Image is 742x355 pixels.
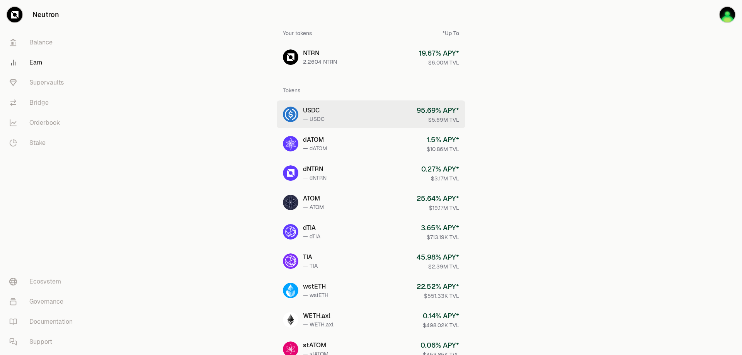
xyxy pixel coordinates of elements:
img: Liberty Island [720,7,735,22]
div: — USDC [303,115,325,123]
div: 95.69 % APY* [417,105,459,116]
img: WETH.axl [283,312,298,328]
div: *Up To [442,29,459,37]
div: — wstETH [303,291,328,299]
div: 19.67 % APY* [419,48,459,59]
div: WETH.axl [303,311,334,321]
a: Documentation [3,312,83,332]
div: — TIA [303,262,318,270]
div: $498.02K TVL [423,321,459,329]
img: dNTRN [283,165,298,181]
div: — ATOM [303,203,324,211]
div: 3.65 % APY* [421,223,459,233]
a: dATOMdATOM— dATOM1.5% APY*$10.86M TVL [277,130,465,158]
a: Balance [3,32,83,53]
div: NTRN [303,49,337,58]
div: dTIA [303,223,320,233]
div: $713.19K TVL [421,233,459,241]
div: 25.64 % APY* [417,193,459,204]
div: $6.00M TVL [419,59,459,66]
div: 2.2604 NTRN [303,58,337,66]
img: USDC [283,107,298,122]
a: Bridge [3,93,83,113]
div: wstETH [303,282,328,291]
img: ATOM [283,195,298,210]
div: USDC [303,106,325,115]
a: Support [3,332,83,352]
a: USDCUSDC— USDC95.69% APY*$5.69M TVL [277,100,465,128]
a: dNTRNdNTRN— dNTRN0.27% APY*$3.17M TVL [277,159,465,187]
a: Orderbook [3,113,83,133]
div: ATOM [303,194,324,203]
img: dTIA [283,224,298,239]
div: 0.06 % APY* [420,340,459,351]
div: $5.69M TVL [417,116,459,124]
div: — dTIA [303,233,320,240]
div: stATOM [303,341,328,350]
div: — dNTRN [303,174,327,182]
a: Supervaults [3,73,83,93]
div: $10.86M TVL [427,145,459,153]
a: Stake [3,133,83,153]
img: NTRN [283,49,298,65]
a: Governance [3,292,83,312]
a: TIATIA— TIA45.98% APY*$2.39M TVL [277,247,465,275]
div: $3.17M TVL [421,175,459,182]
img: TIA [283,253,298,269]
a: WETH.axlWETH.axl— WETH.axl0.14% APY*$498.02K TVL [277,306,465,334]
img: wstETH [283,283,298,298]
a: Earn [3,53,83,73]
div: $19.17M TVL [417,204,459,212]
div: 0.14 % APY* [423,311,459,321]
a: Ecosystem [3,272,83,292]
div: — WETH.axl [303,321,334,328]
a: ATOMATOM— ATOM25.64% APY*$19.17M TVL [277,189,465,216]
div: 0.27 % APY* [421,164,459,175]
a: dTIAdTIA— dTIA3.65% APY*$713.19K TVL [277,218,465,246]
div: 1.5 % APY* [427,134,459,145]
div: $2.39M TVL [417,263,459,270]
div: Your tokens [283,29,312,37]
div: dATOM [303,135,327,144]
div: Tokens [283,87,300,94]
div: $551.33K TVL [417,292,459,300]
div: 22.52 % APY* [417,281,459,292]
a: wstETHwstETH— wstETH22.52% APY*$551.33K TVL [277,277,465,304]
img: dATOM [283,136,298,151]
a: NTRNNTRN2.2604 NTRN19.67% APY*$6.00M TVL [277,43,465,71]
div: dNTRN [303,165,327,174]
div: — dATOM [303,144,327,152]
div: 45.98 % APY* [417,252,459,263]
div: TIA [303,253,318,262]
